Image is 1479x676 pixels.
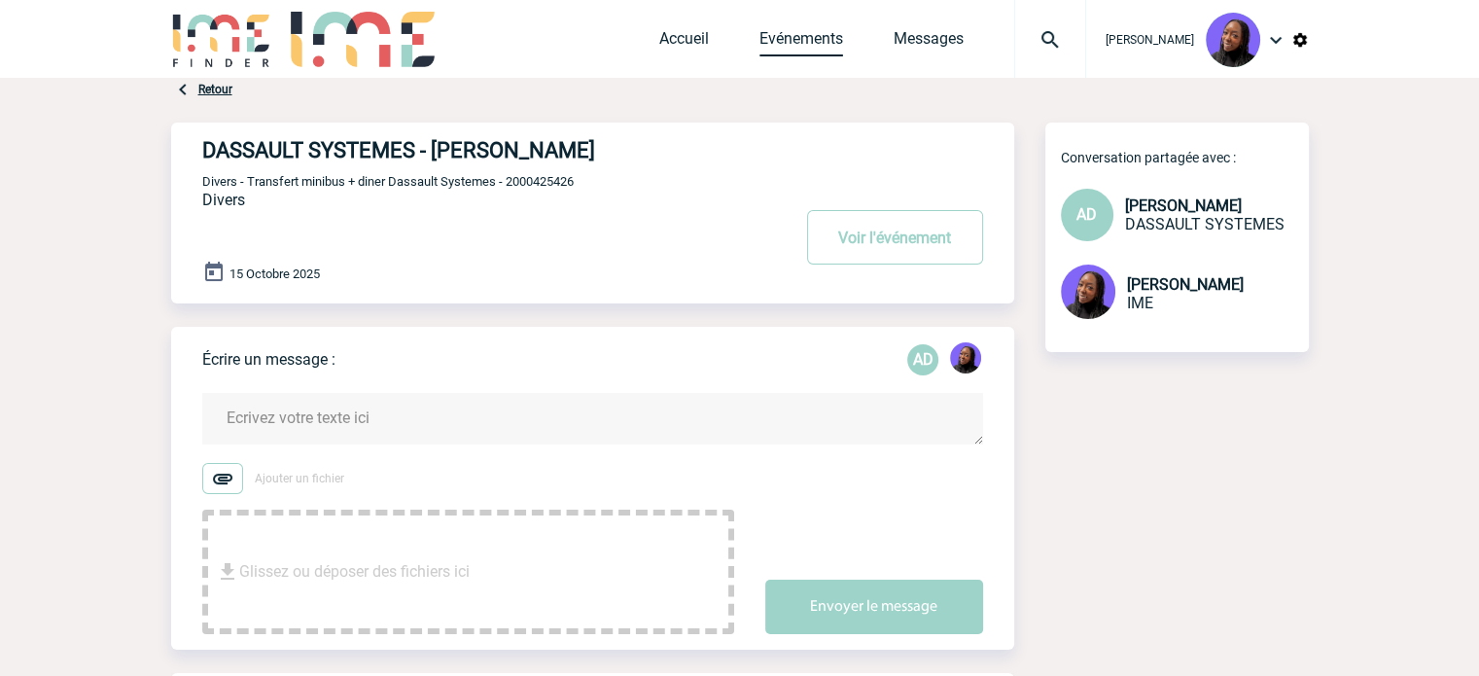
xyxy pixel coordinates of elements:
p: AD [907,344,938,375]
span: Divers - Transfert minibus + diner Dassault Systemes - 2000425426 [202,174,574,189]
span: [PERSON_NAME] [1127,275,1244,294]
div: Anne-Catherine DELECROIX [907,344,938,375]
p: Écrire un message : [202,350,335,369]
img: 131349-0.png [1061,265,1115,319]
span: [PERSON_NAME] [1106,33,1194,47]
a: Messages [894,29,964,56]
span: 15 Octobre 2025 [229,267,320,281]
span: DASSAULT SYSTEMES [1125,215,1285,233]
div: Tabaski THIAM [950,342,981,377]
img: file_download.svg [216,560,239,584]
span: Divers [202,191,245,209]
h4: DASSAULT SYSTEMES - [PERSON_NAME] [202,138,732,162]
a: Retour [198,83,232,96]
span: Ajouter un fichier [255,472,344,485]
p: Conversation partagée avec : [1061,150,1309,165]
a: Accueil [659,29,709,56]
span: AD [1076,205,1097,224]
img: 131349-0.png [950,342,981,374]
button: Voir l'événement [807,210,983,265]
span: IME [1127,294,1153,312]
a: Evénements [759,29,843,56]
img: 131349-0.png [1206,13,1260,67]
span: [PERSON_NAME] [1125,196,1242,215]
span: Glissez ou déposer des fichiers ici [239,523,470,621]
img: IME-Finder [171,12,272,67]
button: Envoyer le message [765,580,983,634]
